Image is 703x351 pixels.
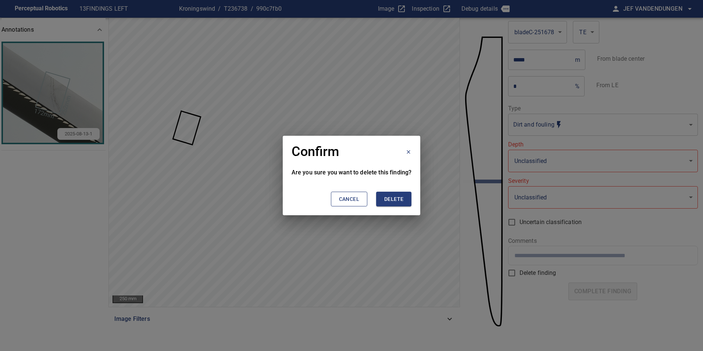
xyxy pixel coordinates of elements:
[292,168,412,177] p: Are you sure you want to delete this finding?
[331,192,367,207] button: Cancel
[292,145,339,159] h1: Confirm
[339,195,359,204] span: Cancel
[384,195,403,204] span: Delete
[376,192,411,207] button: Delete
